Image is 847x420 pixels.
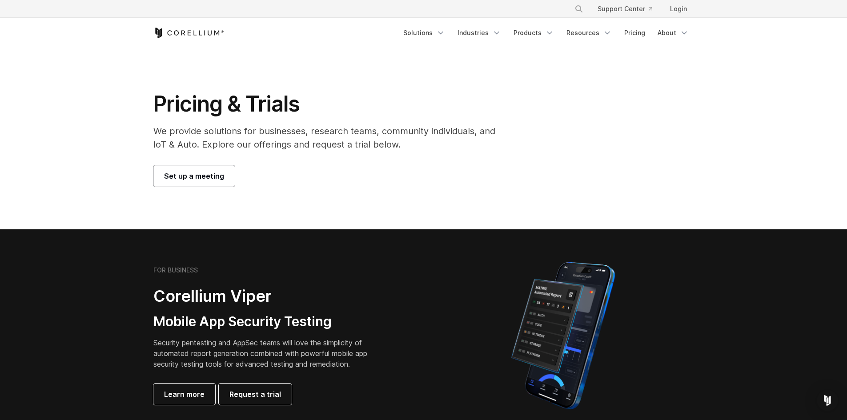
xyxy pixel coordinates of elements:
div: Navigation Menu [564,1,694,17]
a: Corellium Home [153,28,224,38]
a: Industries [452,25,506,41]
h3: Mobile App Security Testing [153,313,381,330]
a: Set up a meeting [153,165,235,187]
h1: Pricing & Trials [153,91,508,117]
div: Navigation Menu [398,25,694,41]
a: Request a trial [219,384,292,405]
span: Request a trial [229,389,281,400]
a: Solutions [398,25,450,41]
a: Resources [561,25,617,41]
a: Pricing [619,25,650,41]
img: Corellium MATRIX automated report on iPhone showing app vulnerability test results across securit... [496,258,630,413]
a: Learn more [153,384,215,405]
a: Login [663,1,694,17]
a: About [652,25,694,41]
button: Search [571,1,587,17]
span: Learn more [164,389,205,400]
h6: FOR BUSINESS [153,266,198,274]
p: We provide solutions for businesses, research teams, community individuals, and IoT & Auto. Explo... [153,124,508,151]
a: Products [508,25,559,41]
p: Security pentesting and AppSec teams will love the simplicity of automated report generation comb... [153,337,381,369]
h2: Corellium Viper [153,286,381,306]
div: Open Intercom Messenger [817,390,838,411]
span: Set up a meeting [164,171,224,181]
a: Support Center [590,1,659,17]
